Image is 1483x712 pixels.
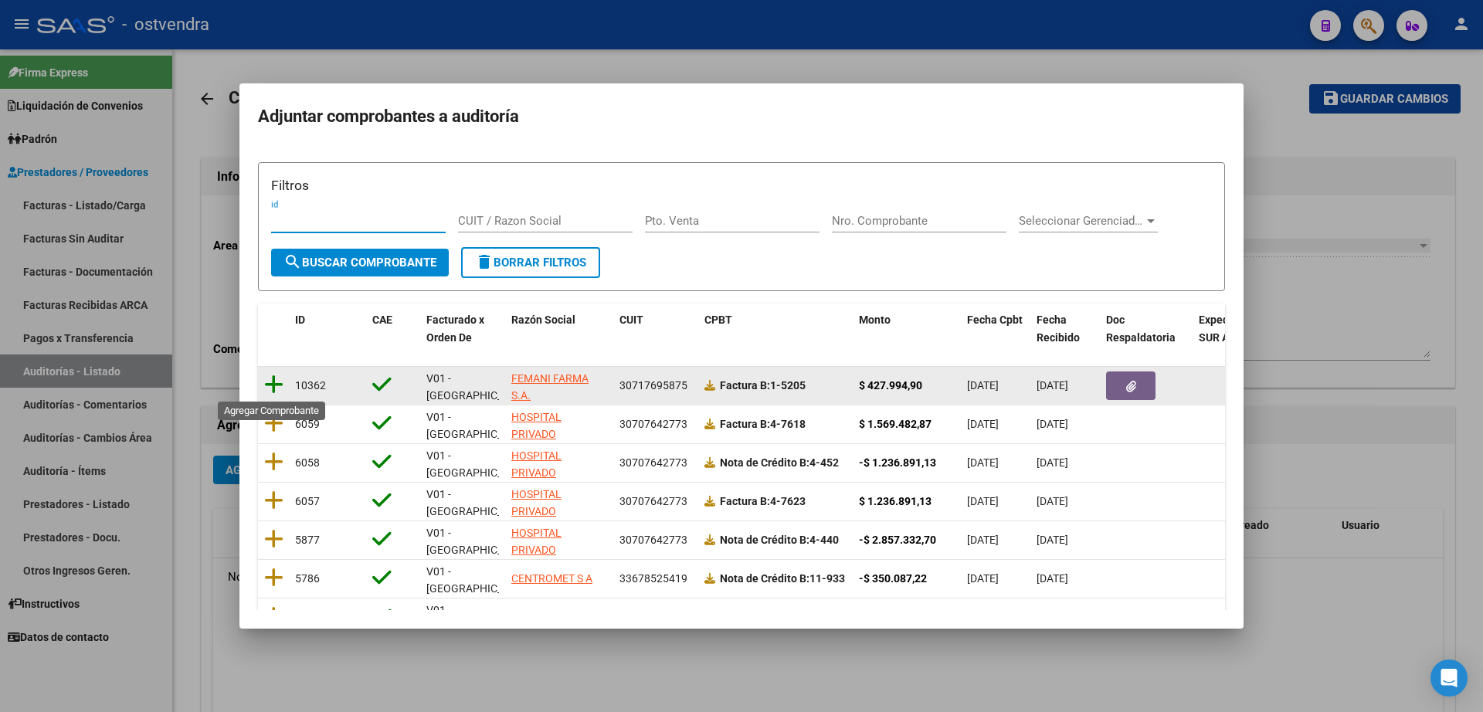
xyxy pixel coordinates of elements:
span: Doc Respaldatoria [1106,314,1176,344]
span: Borrar Filtros [475,256,586,270]
datatable-header-cell: CUIT [613,303,698,354]
span: [DATE] [1037,418,1068,430]
span: Facturado x Orden De [426,314,484,344]
span: 30707642773 [619,418,687,430]
span: Expediente SUR Asociado [1199,314,1268,344]
span: CPBT [704,314,732,326]
strong: 1-5205 [720,379,806,392]
span: Nota de Crédito B: [720,534,809,546]
span: [DATE] [967,534,999,546]
datatable-header-cell: Doc Respaldatoria [1100,303,1193,354]
datatable-header-cell: CAE [366,303,420,354]
span: CUIT [619,314,643,326]
span: Factura B: [720,495,770,507]
datatable-header-cell: Fecha Recibido [1030,303,1100,354]
datatable-header-cell: Monto [853,303,961,354]
strong: 4-452 [720,456,839,469]
span: CAE [372,314,392,326]
span: Nota de Crédito B: [720,572,809,585]
span: FEMANI FARMA S.A. [511,372,589,402]
datatable-header-cell: Facturado x Orden De [420,303,505,354]
span: [DATE] [1037,572,1068,585]
span: V01 - [GEOGRAPHIC_DATA] [426,488,531,518]
span: [DATE] [967,379,999,392]
span: 30707642773 [619,534,687,546]
span: Buscar Comprobante [283,256,436,270]
div: Open Intercom Messenger [1430,659,1468,697]
span: Fecha Recibido [1037,314,1080,344]
strong: -$ 350.087,22 [859,572,927,585]
span: Fecha Cpbt [967,314,1023,326]
span: 5786 [295,572,320,585]
span: [DATE] [1037,379,1068,392]
strong: $ 1.569.482,87 [859,418,932,430]
span: [DATE] [967,495,999,507]
span: 10362 [295,379,326,392]
span: 5877 [295,534,320,546]
button: Borrar Filtros [461,247,600,278]
strong: 4-7618 [720,418,806,430]
span: V01 - [GEOGRAPHIC_DATA] [426,449,531,480]
span: Nota de Crédito B: [720,456,809,469]
strong: -$ 2.857.332,70 [859,534,936,546]
span: Seleccionar Gerenciador [1019,214,1144,228]
span: 6058 [295,456,320,469]
span: 30707642773 [619,495,687,507]
span: 30707642773 [619,456,687,469]
span: V01 - [GEOGRAPHIC_DATA] [426,565,531,595]
span: ID [295,314,305,326]
span: Factura B: [720,418,770,430]
strong: 11-933 [720,572,845,585]
span: HOSPITAL PRIVADO [PERSON_NAME] SA [511,488,594,553]
span: V01 - [GEOGRAPHIC_DATA] [426,527,531,557]
span: Factura B: [720,379,770,392]
span: [DATE] [1037,456,1068,469]
datatable-header-cell: Fecha Cpbt [961,303,1030,354]
button: Buscar Comprobante [271,249,449,276]
strong: 4-7623 [720,495,806,507]
span: HOSPITAL PRIVADO [PERSON_NAME] SA [511,449,594,514]
datatable-header-cell: ID [289,303,366,354]
span: HOSPITAL PRIVADO [PERSON_NAME] SA [511,527,594,592]
mat-icon: search [283,253,302,271]
datatable-header-cell: CPBT [698,303,853,354]
span: CENTROMET S A [511,572,592,585]
mat-icon: delete [475,253,494,271]
datatable-header-cell: Razón Social [505,303,613,354]
span: V01 - [GEOGRAPHIC_DATA] [426,411,531,441]
span: V01 - [GEOGRAPHIC_DATA] [426,372,531,402]
span: 6059 [295,418,320,430]
span: Razón Social [511,314,575,326]
span: Monto [859,314,891,326]
span: V01 - [GEOGRAPHIC_DATA] [426,604,531,634]
h3: Filtros [271,175,1212,195]
h2: Adjuntar comprobantes a auditoría [258,102,1225,131]
span: 33678525419 [619,572,687,585]
span: [DATE] [967,418,999,430]
strong: $ 1.236.891,13 [859,495,932,507]
span: [DATE] [967,456,999,469]
strong: 4-440 [720,534,839,546]
span: HOSPITAL PRIVADO [PERSON_NAME] SA [511,411,594,476]
span: [DATE] [967,572,999,585]
strong: $ 427.994,90 [859,379,922,392]
strong: -$ 1.236.891,13 [859,456,936,469]
datatable-header-cell: Expediente SUR Asociado [1193,303,1278,354]
span: [DATE] [1037,534,1068,546]
span: 6057 [295,495,320,507]
span: 30717695875 [619,379,687,392]
span: [DATE] [1037,495,1068,507]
